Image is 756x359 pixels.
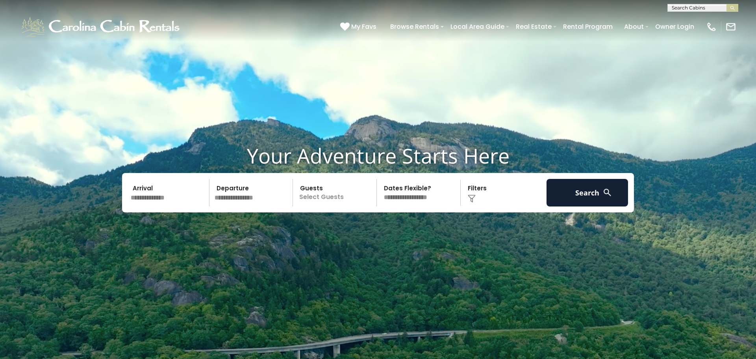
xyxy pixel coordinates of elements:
[295,179,376,206] p: Select Guests
[20,15,183,39] img: White-1-1-2.png
[602,188,612,197] img: search-regular-white.png
[512,20,556,33] a: Real Estate
[547,179,628,206] button: Search
[559,20,617,33] a: Rental Program
[706,21,717,32] img: phone-regular-white.png
[725,21,736,32] img: mail-regular-white.png
[6,143,750,168] h1: Your Adventure Starts Here
[651,20,698,33] a: Owner Login
[351,22,376,32] span: My Favs
[620,20,648,33] a: About
[340,22,378,32] a: My Favs
[386,20,443,33] a: Browse Rentals
[468,195,476,203] img: filter--v1.png
[447,20,508,33] a: Local Area Guide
